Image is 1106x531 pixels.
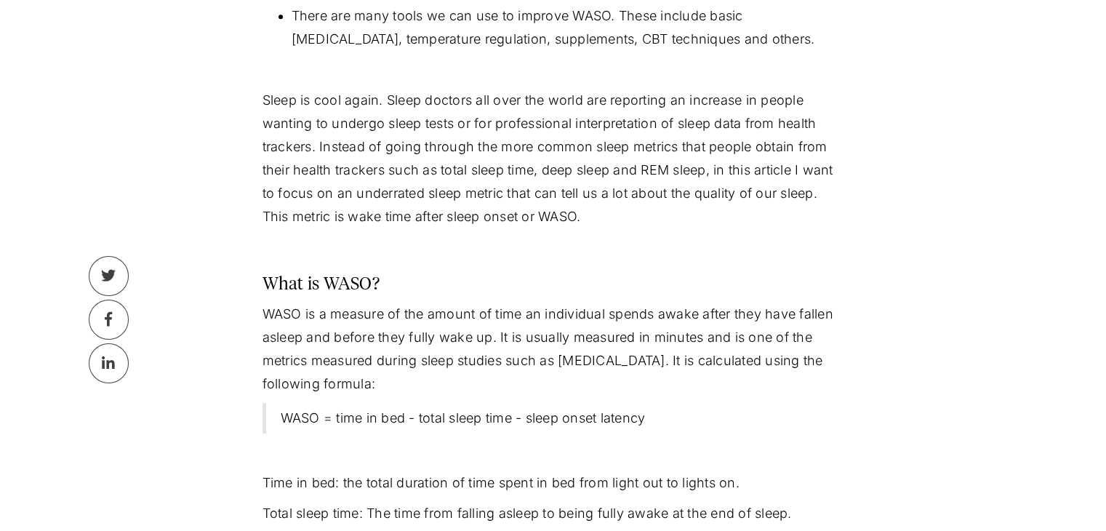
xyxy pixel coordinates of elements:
[89,343,129,383] a: 
[263,274,844,295] h3: What is WASO?
[263,89,844,228] p: Sleep is cool again. Sleep doctors all over the world are reporting an increase in people wanting...
[89,256,129,296] a: 
[292,4,844,51] li: There are many tools we can use to improve WASO. These include basic [MEDICAL_DATA], temperature ...
[263,471,844,495] p: Time in bed: the total duration of time spent in bed from light out to lights on.
[263,403,844,434] blockquote: WASO = time in bed - total sleep time - sleep onset latency
[263,502,844,525] p: Total sleep time: The time from falling asleep to being fully awake at the end of sleep.
[263,303,844,396] p: WASO is a measure of the amount of time an individual spends awake after they have fallen asleep ...
[101,268,116,283] div: 
[105,312,113,327] div: 
[102,356,116,370] div: 
[89,300,129,340] a: 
